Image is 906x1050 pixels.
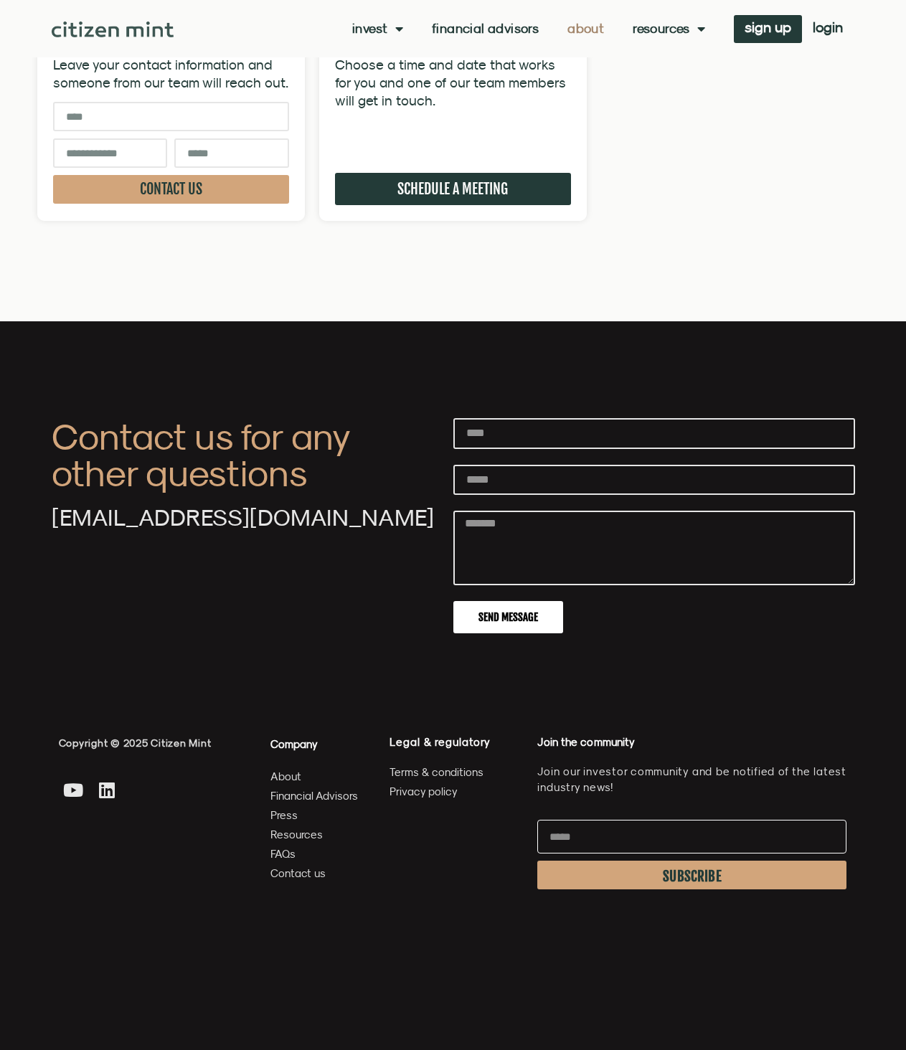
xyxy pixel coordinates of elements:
span: Resources [270,826,323,843]
span: CONTACT US [140,182,202,197]
h4: Legal & regulatory [390,735,523,749]
span: sign up [745,22,791,32]
span: Copyright © 2025 Citizen Mint [59,737,212,749]
a: About [567,22,604,36]
a: Press [270,806,359,824]
span: Contact us [270,864,326,882]
button: Send Message [453,601,563,633]
h4: Company [270,735,359,753]
span: Terms & conditions [390,763,483,781]
h4: Contact us for any other questions [52,418,439,491]
a: Invest [352,22,403,36]
a: Financial Advisors [432,22,539,36]
span: Send Message [478,612,538,623]
span: Choose a time and date that works for you and one of our team members will get in touch. [335,57,566,108]
nav: Menu [352,22,705,36]
a: Terms & conditions [390,763,523,781]
a: sign up [734,15,802,43]
a: FAQs [270,845,359,863]
span: FAQs [270,845,296,863]
a: Resources [633,22,705,36]
form: New Form [53,102,289,211]
span: About [270,767,301,785]
span: Privacy policy [390,782,458,800]
span: SUBSCRIBE [663,871,722,882]
form: New Form [453,418,855,648]
button: CONTACT US [53,175,289,204]
span: login [813,22,843,32]
form: Newsletter [537,820,846,897]
a: SCHEDULE A MEETING [335,173,571,205]
a: Contact us [270,864,359,882]
a: login [802,15,854,43]
a: Financial Advisors [270,787,359,805]
a: About [270,767,359,785]
span: Financial Advisors [270,787,358,805]
p: Join our investor community and be notified of the latest industry news! [537,764,846,795]
a: Privacy policy [390,782,523,800]
img: Citizen Mint [52,22,174,37]
h4: Join the community [537,735,846,749]
button: SUBSCRIBE [537,861,846,889]
a: Resources [270,826,359,843]
a: [EMAIL_ADDRESS][DOMAIN_NAME] [52,503,434,531]
span: Press [270,806,298,824]
span: SCHEDULE A MEETING [397,180,508,198]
